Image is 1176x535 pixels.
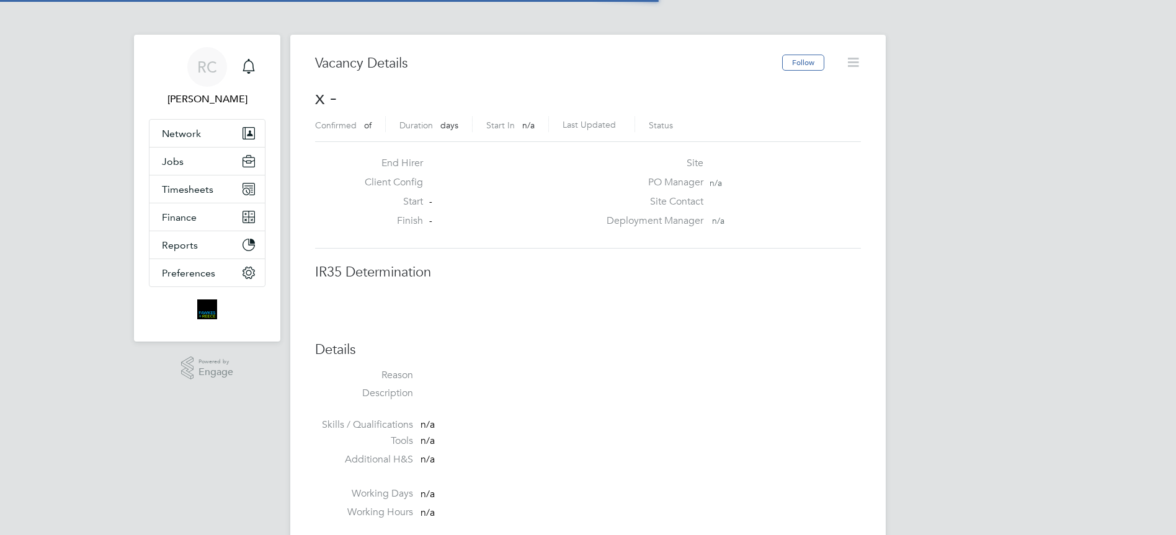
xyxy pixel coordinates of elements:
h3: Details [315,341,861,359]
label: Deployment Manager [599,214,703,228]
label: Working Hours [315,506,413,519]
span: RC [197,59,217,75]
label: Finish [355,214,423,228]
a: Go to home page [149,299,265,319]
label: Reason [315,369,413,382]
label: Site Contact [599,195,703,208]
label: End Hirer [355,157,423,170]
span: n/a [421,435,435,447]
nav: Main navigation [134,35,280,342]
h3: Vacancy Details [315,55,782,73]
span: n/a [421,453,435,466]
span: n/a [421,488,435,500]
label: Client Config [355,176,423,189]
span: - [429,215,432,226]
label: Start [355,195,423,208]
label: Description [315,387,413,400]
span: Timesheets [162,183,213,195]
a: RC[PERSON_NAME] [149,47,265,107]
button: Timesheets [149,175,265,203]
span: - [429,196,432,207]
span: Network [162,128,201,139]
button: Follow [782,55,824,71]
label: Site [599,157,703,170]
span: Jobs [162,156,184,167]
label: Status [649,120,673,131]
label: Working Days [315,487,413,500]
label: Confirmed [315,120,357,131]
span: days [440,120,458,131]
label: Duration [399,120,433,131]
button: Reports [149,231,265,259]
label: Skills / Qualifications [315,418,413,431]
span: Engage [198,367,233,378]
button: Preferences [149,259,265,286]
button: Finance [149,203,265,231]
label: Last Updated [563,119,616,130]
label: Additional H&S [315,453,413,466]
span: n/a [712,215,724,226]
img: bromak-logo-retina.png [197,299,217,319]
span: x - [315,86,337,110]
span: Powered by [198,356,233,367]
span: Reports [162,239,198,251]
span: Preferences [162,267,215,279]
span: Robyn Clarke [149,92,265,107]
h3: IR35 Determination [315,263,861,281]
span: n/a [522,120,535,131]
span: n/a [421,506,435,519]
button: Network [149,120,265,147]
span: of [364,120,372,131]
label: Start In [486,120,515,131]
span: n/a [710,177,722,188]
span: Finance [162,211,197,223]
label: Tools [315,435,413,448]
a: Powered byEngage [181,356,234,380]
button: Jobs [149,148,265,175]
label: PO Manager [599,176,703,189]
span: n/a [421,418,435,431]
